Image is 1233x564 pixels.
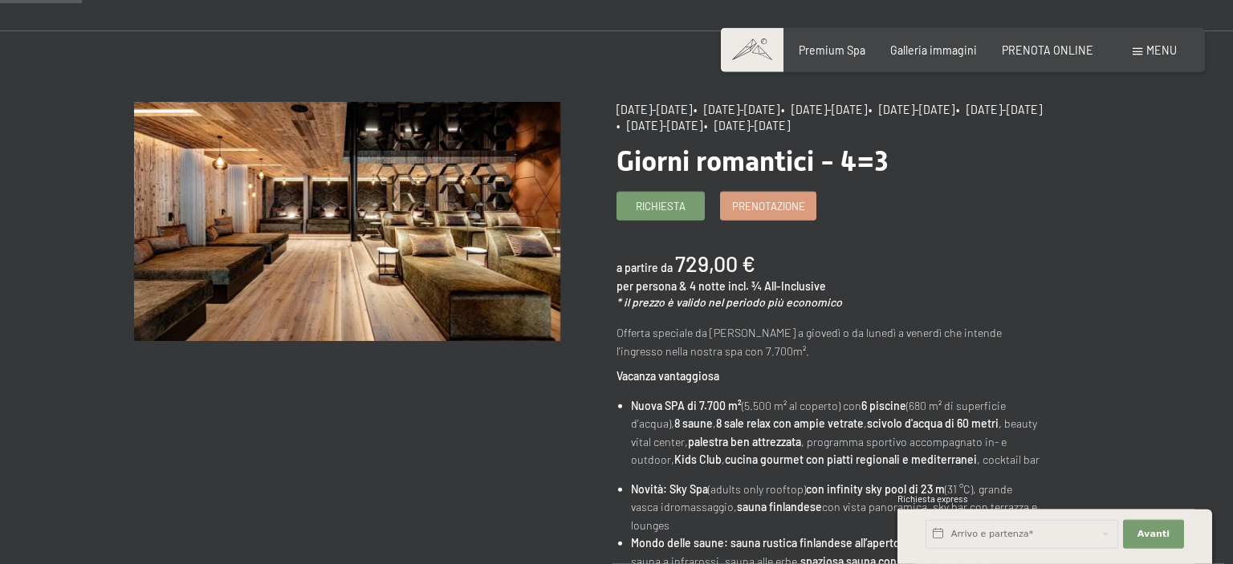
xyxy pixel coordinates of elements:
span: Richiesta express [897,493,968,504]
span: Richiesta [636,199,686,213]
li: (5.500 m² al coperto) con (680 m² di superficie d'acqua), , , , beauty vital center, , programma ... [631,397,1042,469]
button: Avanti [1123,520,1184,549]
strong: Vacanza vantaggiosa [616,369,719,383]
span: Avanti [1137,528,1170,541]
a: Prenotazione [721,193,815,219]
strong: Nuova SPA di 7.700 m² [631,399,742,412]
span: a partire da [616,261,673,274]
strong: 8 sale relax con ampie vetrate [716,416,864,430]
span: Giorni romantici - 4=3 [616,144,889,177]
strong: Mondo delle saune: sauna rustica finlandese all’aperto, [631,536,903,550]
span: incl. ¾ All-Inclusive [728,279,826,293]
span: • [DATE]-[DATE] [704,119,790,132]
li: (adults only rooftop) (31 °C), grande vasca idromassaggio, con vista panoramica, sky bar con terr... [631,481,1042,535]
span: Prenotazione [732,199,805,213]
a: Premium Spa [799,43,865,57]
a: Galleria immagini [890,43,977,57]
em: * il prezzo è valido nel periodo più economico [616,295,842,309]
strong: Novità: Sky Spa [631,482,708,496]
b: 729,00 € [675,250,755,276]
strong: 8 saune [674,416,713,430]
strong: scivolo d'acqua di 60 metri [867,416,999,430]
strong: 6 piscine [861,399,906,412]
span: • [DATE]-[DATE] [956,103,1042,116]
a: PRENOTA ONLINE [1002,43,1093,57]
span: per persona & [616,279,687,293]
span: [DATE]-[DATE] [616,103,692,116]
span: 4 notte [690,279,726,293]
span: • [DATE]-[DATE] [694,103,779,116]
a: Richiesta [617,193,704,219]
strong: cucina gourmet con piatti regionali e mediterranei [725,452,977,466]
span: • [DATE]-[DATE] [869,103,954,116]
span: • [DATE]-[DATE] [781,103,867,116]
span: • [DATE]-[DATE] [616,119,702,132]
strong: Kids Club [674,452,722,466]
strong: con infinity sky pool di 23 m [806,482,945,496]
p: Offerta speciale da [PERSON_NAME] a giovedì o da lunedì a venerdì che intende l'ingresso nella no... [616,324,1042,360]
strong: sauna finlandese [737,500,822,513]
img: Giorni romantici - 4=3 [134,102,560,341]
strong: palestra ben attrezzata [688,435,801,448]
span: Menu [1146,43,1177,57]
